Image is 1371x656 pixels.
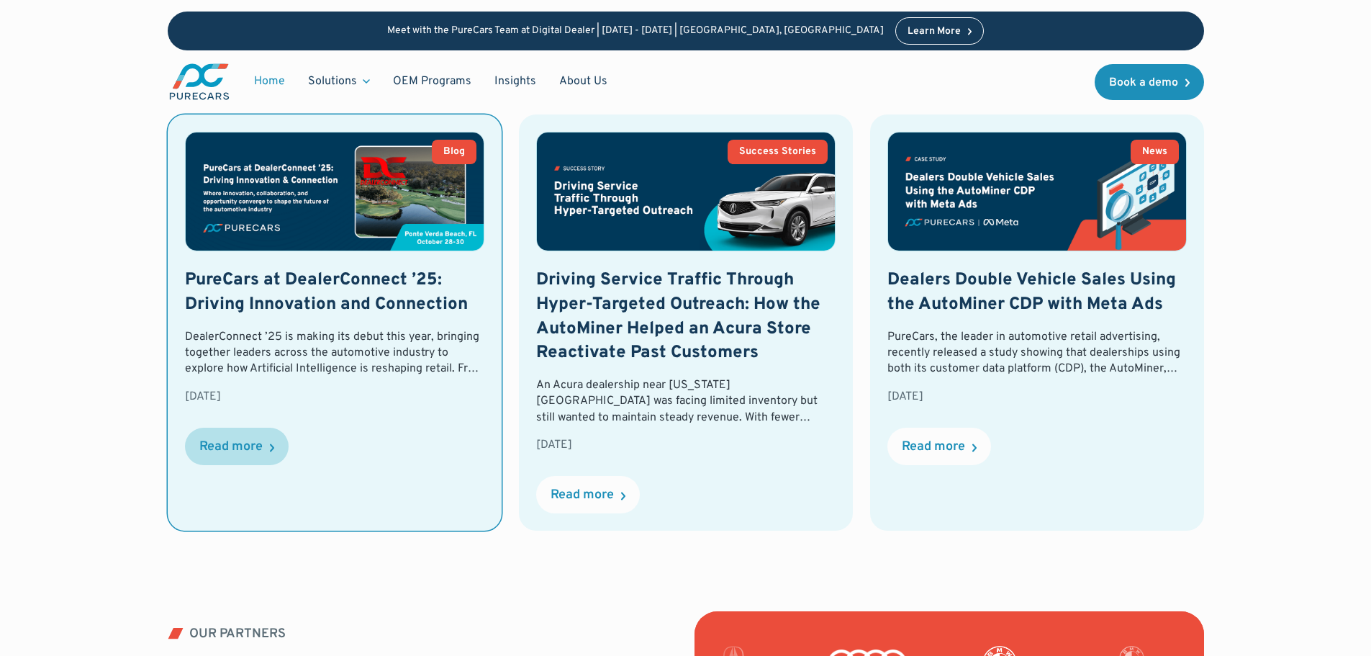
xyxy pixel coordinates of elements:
[870,114,1204,531] a: NewsDealers Double Vehicle Sales Using the AutoMiner CDP with Meta AdsPureCars, the leader in aut...
[185,329,484,377] div: DealerConnect ’25 is making its debut this year, bringing together leaders across the automotive ...
[895,17,985,45] a: Learn More
[168,62,231,102] img: purecars logo
[887,269,1187,317] h3: Dealers Double Vehicle Sales Using the AutoMiner CDP with Meta Ads
[168,114,502,531] a: BlogPureCars at DealerConnect ’25: Driving Innovation and ConnectionDealerConnect ’25 is making i...
[483,68,548,95] a: Insights
[243,68,297,95] a: Home
[189,628,286,641] div: OUR PARTNERS
[536,437,836,453] div: [DATE]
[381,68,483,95] a: OEM Programs
[536,377,836,426] div: An Acura dealership near [US_STATE][GEOGRAPHIC_DATA] was facing limited inventory but still wante...
[308,73,357,89] div: Solutions
[536,269,836,365] h3: Driving Service Traffic Through Hyper-Targeted Outreach: How the AutoMiner Helped an Acura Store ...
[1095,64,1204,100] a: Book a demo
[443,147,465,157] div: Blog
[887,389,1187,405] div: [DATE]
[185,269,484,317] h3: PureCars at DealerConnect ’25: Driving Innovation and Connection
[185,389,484,405] div: [DATE]
[199,441,263,454] div: Read more
[297,68,381,95] div: Solutions
[887,329,1187,377] div: PureCars, the leader in automotive retail advertising, recently released a study showing that dea...
[548,68,619,95] a: About Us
[1142,147,1167,157] div: News
[551,489,614,502] div: Read more
[387,25,884,37] p: Meet with the PureCars Team at Digital Dealer | [DATE] - [DATE] | [GEOGRAPHIC_DATA], [GEOGRAPHIC_...
[739,147,816,157] div: Success Stories
[908,27,961,37] div: Learn More
[1109,77,1178,89] div: Book a demo
[519,114,853,531] a: Success StoriesDriving Service Traffic Through Hyper-Targeted Outreach: How the AutoMiner Helped ...
[902,441,965,454] div: Read more
[168,62,231,102] a: main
